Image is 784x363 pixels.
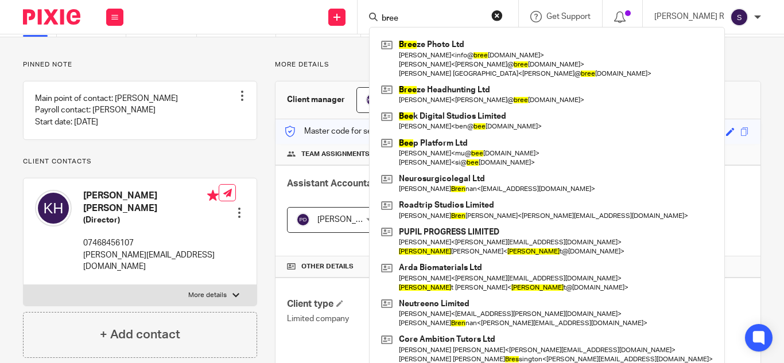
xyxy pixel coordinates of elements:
[188,291,227,300] p: More details
[83,214,219,226] h5: (Director)
[287,298,518,310] h4: Client type
[366,93,379,107] img: svg%3E
[287,313,518,325] p: Limited company
[491,10,503,21] button: Clear
[100,326,180,344] h4: + Add contact
[23,157,257,166] p: Client contacts
[284,126,482,137] p: Master code for secure communications and files
[296,213,310,227] img: svg%3E
[287,94,345,106] h3: Client manager
[83,190,219,214] h4: [PERSON_NAME] [PERSON_NAME]
[83,237,219,249] p: 07468456107
[546,13,591,21] span: Get Support
[23,60,257,69] p: Pinned note
[23,9,80,25] img: Pixie
[301,150,370,159] span: Team assignments
[730,8,748,26] img: svg%3E
[287,179,381,188] span: Assistant Accountant
[654,11,724,22] p: [PERSON_NAME] R
[381,14,484,24] input: Search
[207,190,219,201] i: Primary
[83,249,219,273] p: [PERSON_NAME][EMAIL_ADDRESS][DOMAIN_NAME]
[317,216,381,224] span: [PERSON_NAME]
[301,262,354,271] span: Other details
[35,190,72,227] img: svg%3E
[275,60,761,69] p: More details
